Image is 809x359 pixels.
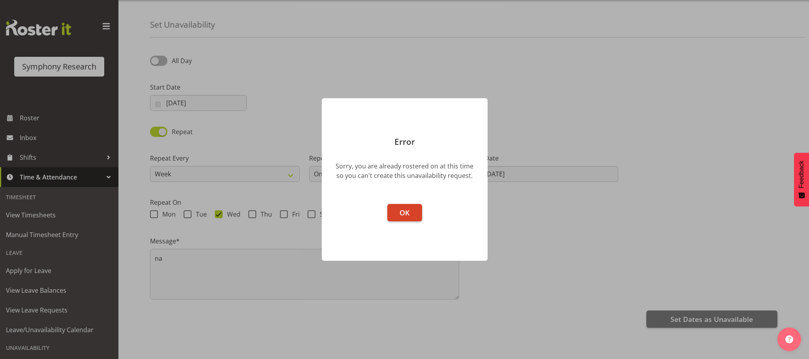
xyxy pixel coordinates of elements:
span: OK [400,208,409,217]
button: OK [387,204,422,221]
img: help-xxl-2.png [785,335,793,343]
p: Error [330,138,480,146]
button: Feedback - Show survey [794,153,809,206]
div: Sorry, you are already rostered on at this time so you can't create this unavailability request. [334,161,476,180]
span: Feedback [798,161,805,188]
